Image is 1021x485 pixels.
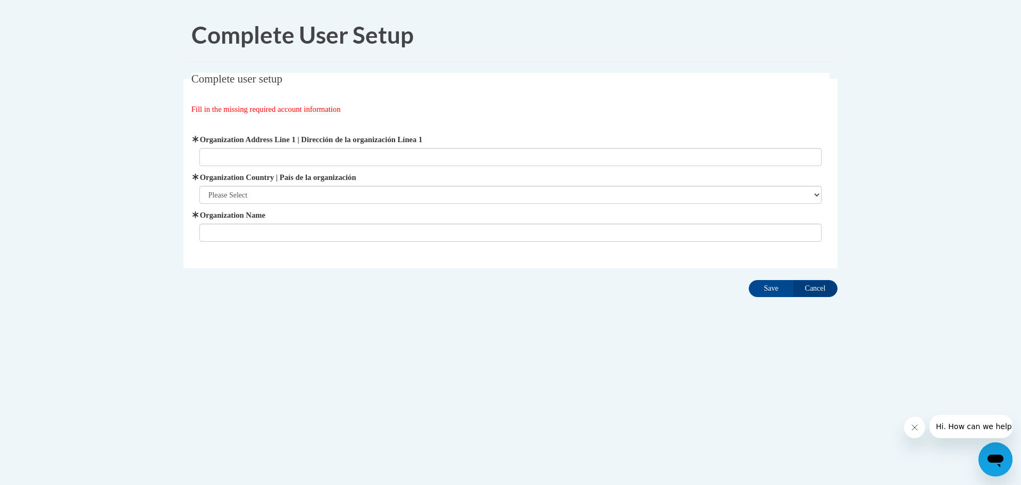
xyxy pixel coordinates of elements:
label: Organization Country | País de la organización [199,171,822,183]
input: Cancel [793,280,838,297]
span: Hi. How can we help? [6,7,86,16]
iframe: Button to launch messaging window [978,442,1012,476]
span: Complete user setup [191,72,282,85]
input: Metadata input [199,224,822,242]
span: Complete User Setup [191,21,414,48]
span: Fill in the missing required account information [191,105,341,113]
label: Organization Address Line 1 | Dirección de la organización Línea 1 [199,134,822,145]
iframe: Close message [904,417,925,438]
input: Metadata input [199,148,822,166]
iframe: Message from company [930,415,1012,438]
label: Organization Name [199,209,822,221]
input: Save [749,280,793,297]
